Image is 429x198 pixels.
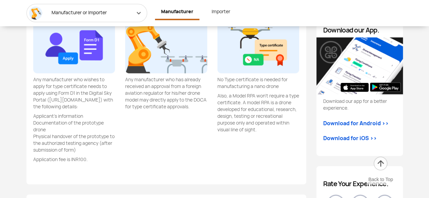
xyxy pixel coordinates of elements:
[373,156,388,171] img: ic_arrow-up.png
[316,38,403,95] img: Download our App.
[323,98,396,111] p: Download our app for a better experience.
[125,76,207,110] p: Any manufacturer who has already received an approval from a foreign aviation regulator for his/h...
[323,134,377,142] a: Download for iOS >>
[323,26,396,34] h4: Download our App.
[217,92,299,133] p: Also, a Model RPA won't require a type certificate. A model RPA is a drone developed for educatio...
[33,113,115,153] p: Applicant’s information Documentation of the prototype drone Physical handover of the prototype t...
[33,76,115,110] p: Any manufacturer who wishes to apply for type certificate needs to apply using Form D1 in the Dig...
[323,180,396,188] h4: Rate Your Experience.
[206,4,236,19] a: Importer
[367,174,395,184] div: Back to Top
[29,6,42,20] img: Manufacturer or Importer
[33,13,115,73] img: Applying for Type Certificate
[323,119,389,128] a: Download for Android >>
[33,156,115,163] p: Application fee is INR100.
[50,9,111,16] span: Manufacturer or Importer
[217,13,299,73] img: Drone Type certificate Exemption
[125,13,207,73] img: For manufacturers with approvals from foreign regulators
[217,76,299,90] p: No Type certificate is needed for manufacturing a nano drone
[155,4,199,20] a: Manufacturer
